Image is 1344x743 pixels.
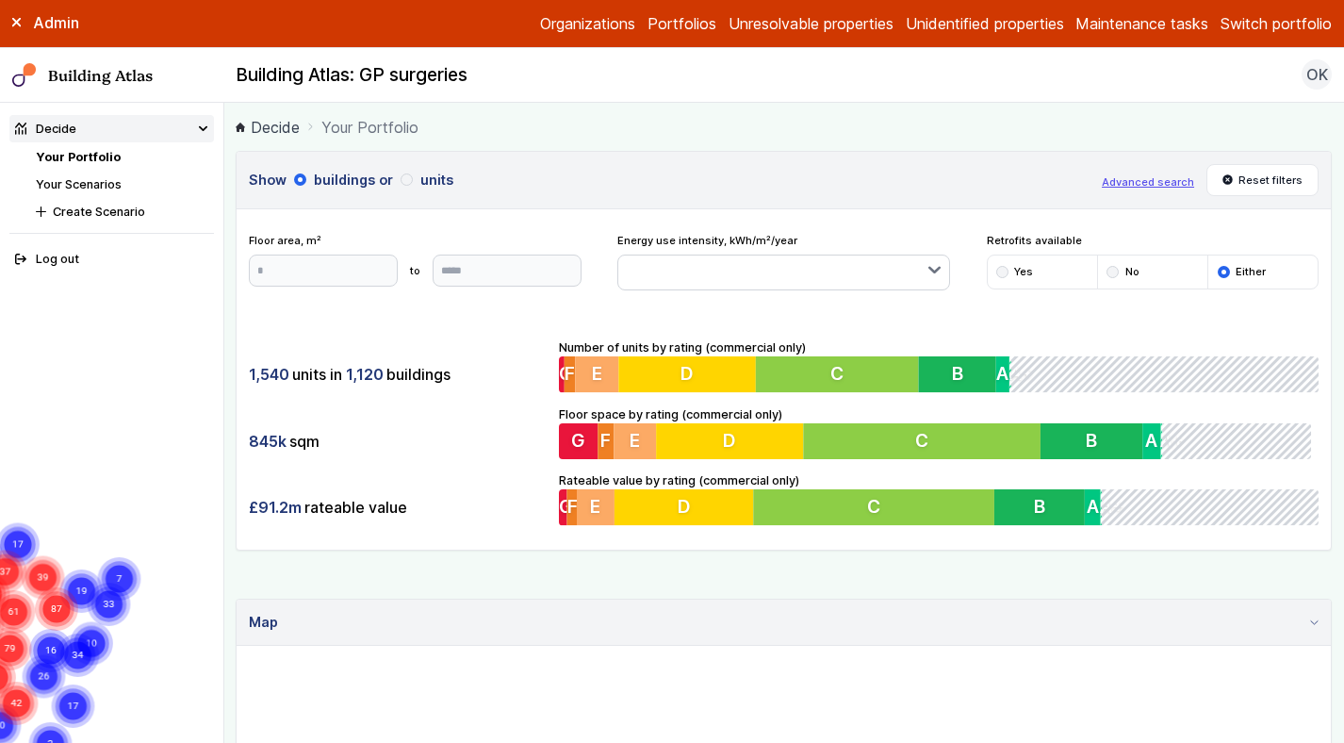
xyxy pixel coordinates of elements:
button: G [559,423,598,459]
div: units in buildings [249,356,547,392]
button: F [567,489,577,525]
a: Maintenance tasks [1075,12,1208,35]
div: Floor space by rating (commercial only) [559,405,1319,460]
span: A+ [1101,496,1125,519]
div: Decide [15,120,76,138]
form: to [249,255,582,287]
button: F [598,423,615,459]
button: Create Scenario [30,198,214,225]
span: A [997,363,1009,386]
span: F [567,496,578,519]
span: 1,540 [249,364,289,385]
div: Rateable value by rating (commercial only) [559,471,1319,526]
button: E [615,423,657,459]
button: B [919,356,996,392]
button: D [657,423,806,459]
button: A+ [1009,356,1011,392]
span: OK [1306,63,1328,86]
button: B [1045,423,1148,459]
summary: Map [237,600,1331,646]
a: Portfolios [647,12,716,35]
span: C [867,496,880,519]
span: 845k [249,431,287,452]
span: A [1087,496,1099,519]
button: C [753,489,994,525]
div: rateable value [249,489,547,525]
div: Number of units by rating (commercial only) [559,338,1319,393]
button: E [575,356,618,392]
button: D [615,489,753,525]
a: Decide [236,116,300,139]
a: Organizations [540,12,635,35]
span: G [559,363,573,386]
span: D [725,429,738,452]
button: E [577,489,615,525]
span: C [830,363,844,386]
div: Floor area, m² [249,233,582,286]
button: A [1085,489,1101,525]
span: D [678,496,691,519]
span: £91.2m [249,497,302,518]
span: A [1152,429,1164,452]
a: Unresolvable properties [729,12,893,35]
span: G [559,496,573,519]
span: B [952,363,963,386]
span: Your Portfolio [321,116,418,139]
span: A+ [1167,429,1191,452]
span: Retrofits available [987,233,1319,248]
a: Your Scenarios [36,177,122,191]
summary: Decide [9,115,214,142]
a: Your Portfolio [36,150,121,164]
span: A+ [1009,363,1034,386]
span: E [592,363,602,386]
button: B [994,489,1085,525]
span: E [591,496,601,519]
h2: Building Atlas: GP surgeries [236,63,467,88]
button: G [559,489,567,525]
button: A+ [1101,489,1102,525]
h3: Show [249,170,1090,190]
button: A [1149,423,1168,459]
button: G [559,356,565,392]
div: Energy use intensity, kWh/m²/year [617,233,950,290]
img: main-0bbd2752.svg [12,63,37,88]
button: A+ [1167,423,1169,459]
span: C [919,429,932,452]
button: C [806,423,1045,459]
button: A [996,356,1009,392]
span: 1,120 [346,364,384,385]
span: B [1091,429,1103,452]
span: F [565,363,575,386]
button: Log out [9,246,214,273]
button: D [618,356,756,392]
span: E [631,429,641,452]
button: OK [1302,59,1332,90]
span: D [680,363,694,386]
span: B [1034,496,1045,519]
span: F [601,429,612,452]
a: Unidentified properties [906,12,1064,35]
span: G [571,429,585,452]
button: Advanced search [1102,174,1194,190]
button: F [565,356,576,392]
div: sqm [249,423,547,459]
button: Reset filters [1206,164,1319,196]
button: C [756,356,919,392]
button: Switch portfolio [1221,12,1332,35]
